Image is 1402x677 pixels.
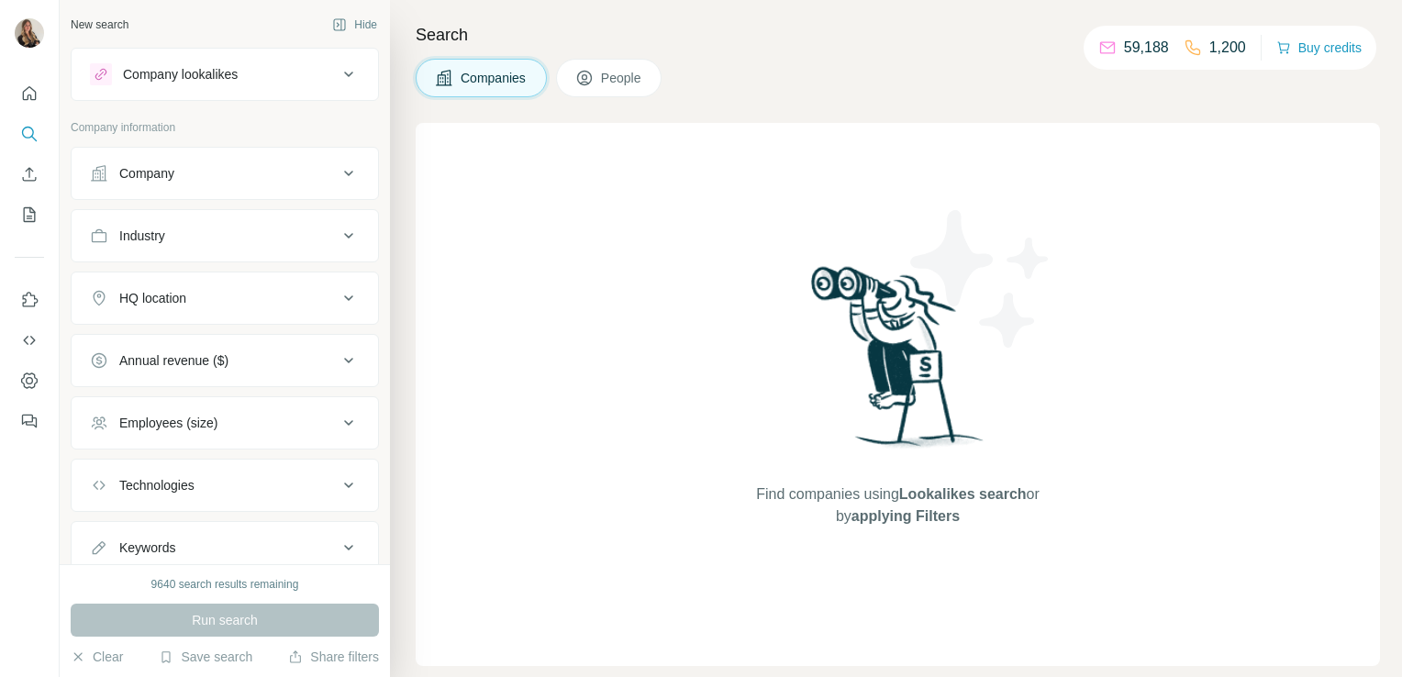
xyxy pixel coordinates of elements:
div: Keywords [119,538,175,557]
button: Save search [159,648,252,666]
button: My lists [15,198,44,231]
button: Keywords [72,526,378,570]
button: Feedback [15,405,44,438]
div: New search [71,17,128,33]
button: Use Surfe on LinkedIn [15,283,44,316]
p: 1,200 [1209,37,1246,59]
div: 9640 search results remaining [151,576,299,593]
div: Company lookalikes [123,65,238,83]
p: Company information [71,119,379,136]
button: Clear [71,648,123,666]
button: Employees (size) [72,401,378,445]
img: Surfe Illustration - Stars [898,196,1063,361]
button: Hide [319,11,390,39]
span: applying Filters [851,508,960,524]
span: Lookalikes search [899,486,1027,502]
button: Company [72,151,378,195]
button: Use Surfe API [15,324,44,357]
button: HQ location [72,276,378,320]
p: 59,188 [1124,37,1169,59]
button: Technologies [72,463,378,507]
span: Companies [461,69,528,87]
button: Quick start [15,77,44,110]
img: Surfe Illustration - Woman searching with binoculars [803,261,994,466]
img: Avatar [15,18,44,48]
button: Enrich CSV [15,158,44,191]
div: Annual revenue ($) [119,351,228,370]
button: Buy credits [1276,35,1362,61]
button: Industry [72,214,378,258]
div: Industry [119,227,165,245]
button: Dashboard [15,364,44,397]
div: Technologies [119,476,195,494]
span: Find companies using or by [751,483,1044,527]
div: Company [119,164,174,183]
button: Search [15,117,44,150]
div: Employees (size) [119,414,217,432]
button: Share filters [288,648,379,666]
span: People [601,69,643,87]
h4: Search [416,22,1380,48]
button: Annual revenue ($) [72,338,378,383]
div: HQ location [119,289,186,307]
button: Company lookalikes [72,52,378,96]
